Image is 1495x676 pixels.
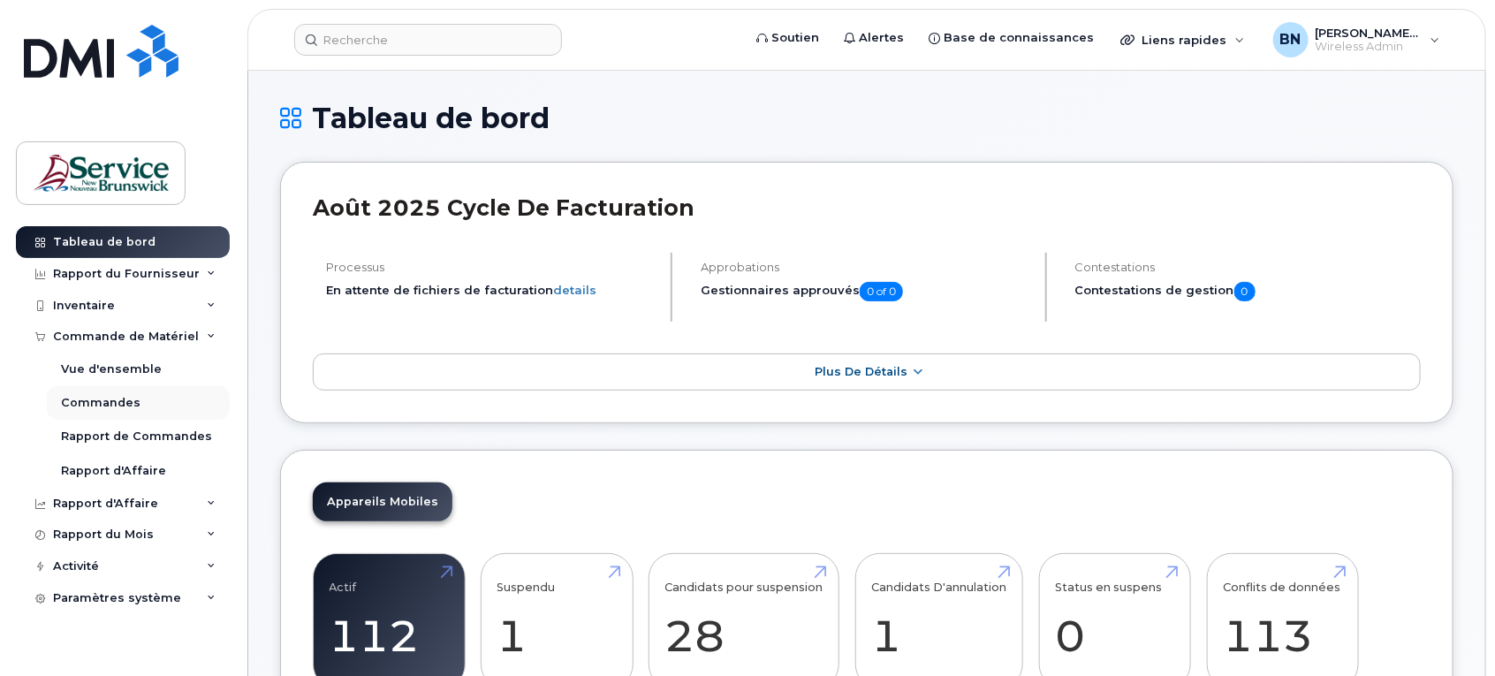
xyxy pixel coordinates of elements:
[701,282,1030,301] h5: Gestionnaires approuvés
[313,482,452,521] a: Appareils Mobiles
[1075,261,1421,274] h4: Contestations
[1075,282,1421,301] h5: Contestations de gestion
[701,261,1030,274] h4: Approbations
[553,283,596,297] a: details
[815,365,907,378] span: Plus de détails
[1234,282,1256,301] span: 0
[326,282,656,299] li: En attente de fichiers de facturation
[860,282,903,301] span: 0 of 0
[280,103,1453,133] h1: Tableau de bord
[326,261,656,274] h4: Processus
[313,194,1421,221] h2: août 2025 Cycle de facturation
